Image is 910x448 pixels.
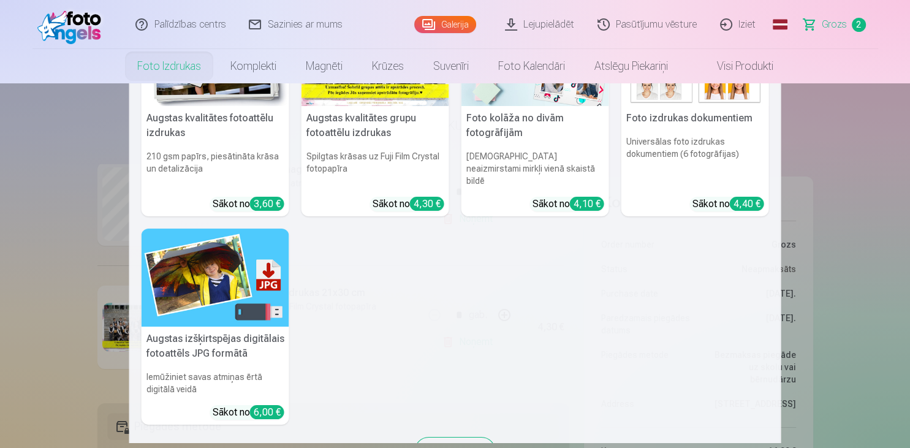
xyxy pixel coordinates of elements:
div: 3,60 € [250,197,284,211]
h5: Augstas izšķirtspējas digitālais fotoattēls JPG formātā [142,327,289,366]
a: Foto kalendāri [483,49,580,83]
h6: [DEMOGRAPHIC_DATA] neaizmirstami mirkļi vienā skaistā bildē [461,145,609,192]
div: 4,30 € [410,197,444,211]
span: Grozs [822,17,847,32]
h6: Universālas foto izdrukas dokumentiem (6 fotogrāfijas) [621,131,769,192]
h6: Iemūžiniet savas atmiņas ērtā digitālā veidā [142,366,289,400]
span: 2 [852,18,866,32]
div: Sākot no [213,405,284,420]
a: Magnēti [291,49,357,83]
a: Galerija [414,16,476,33]
div: Sākot no [692,197,764,211]
img: Augstas izšķirtspējas digitālais fotoattēls JPG formātā [142,229,289,327]
a: Komplekti [216,49,291,83]
a: Foto izdrukas dokumentiemFoto izdrukas dokumentiemUniversālas foto izdrukas dokumentiem (6 fotogr... [621,7,769,216]
a: Augstas kvalitātes fotoattēlu izdrukasAugstas kvalitātes fotoattēlu izdrukas210 gsm papīrs, piesā... [142,7,289,216]
div: Sākot no [213,197,284,211]
h5: Foto kolāža no divām fotogrāfijām [461,106,609,145]
img: /fa1 [37,5,108,44]
a: Foto izdrukas [123,49,216,83]
a: Augstas kvalitātes grupu fotoattēlu izdrukasSpilgtas krāsas uz Fuji Film Crystal fotopapīraSākot ... [301,7,449,216]
a: Suvenīri [419,49,483,83]
div: Sākot no [373,197,444,211]
h5: Augstas kvalitātes grupu fotoattēlu izdrukas [301,106,449,145]
a: Atslēgu piekariņi [580,49,683,83]
h6: 210 gsm papīrs, piesātināta krāsa un detalizācija [142,145,289,192]
h5: Augstas kvalitātes fotoattēlu izdrukas [142,106,289,145]
div: Sākot no [533,197,604,211]
h6: Spilgtas krāsas uz Fuji Film Crystal fotopapīra [301,145,449,192]
a: Foto kolāža no divām fotogrāfijāmFoto kolāža no divām fotogrāfijām[DEMOGRAPHIC_DATA] neaizmirstam... [461,7,609,216]
a: Krūzes [357,49,419,83]
div: 6,00 € [250,405,284,419]
div: 4,40 € [730,197,764,211]
h5: Foto izdrukas dokumentiem [621,106,769,131]
div: 4,10 € [570,197,604,211]
a: Visi produkti [683,49,788,83]
a: Augstas izšķirtspējas digitālais fotoattēls JPG formātāAugstas izšķirtspējas digitālais fotoattēl... [142,229,289,425]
